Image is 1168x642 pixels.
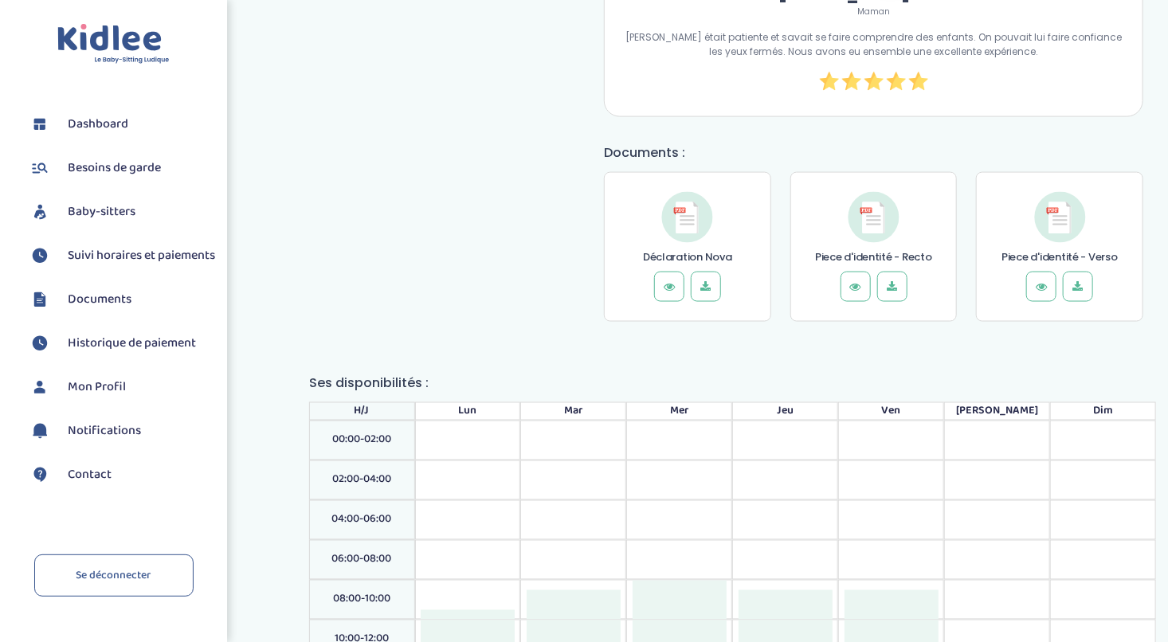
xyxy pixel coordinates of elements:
[68,290,131,309] span: Documents
[28,375,52,399] img: profil.svg
[815,249,932,265] h4: Piece d'identité - Recto
[28,156,52,180] img: besoin.svg
[309,540,415,580] td: 06:00-08:00
[624,30,1123,59] p: [PERSON_NAME] était patiente et savait se faire comprendre des enfants. On pouvait lui faire conf...
[28,244,215,268] a: Suivi horaires et paiements
[309,460,415,500] td: 02:00-04:00
[28,375,215,399] a: Mon Profil
[309,580,415,620] td: 08:00-10:00
[309,500,415,540] td: 04:00-06:00
[732,402,838,421] th: Jeu
[68,159,161,178] span: Besoins de garde
[68,465,112,484] span: Contact
[28,463,215,487] a: Contact
[68,115,128,134] span: Dashboard
[28,156,215,180] a: Besoins de garde
[309,402,415,421] th: H/J
[604,143,1143,162] h4: Documents :
[28,419,215,443] a: Notifications
[838,402,944,421] th: Ven
[68,202,135,221] span: Baby-sitters
[28,288,215,311] a: Documents
[857,6,890,18] span: Maman
[1001,249,1118,265] h4: Piece d'identité - Verso
[34,554,194,597] a: Se déconnecter
[28,112,52,136] img: dashboard.svg
[944,402,1050,421] th: [PERSON_NAME]
[520,402,626,421] th: Mar
[68,334,196,353] span: Historique de paiement
[28,288,52,311] img: documents.svg
[57,24,170,65] img: logo.svg
[68,421,141,440] span: Notifications
[68,246,215,265] span: Suivi horaires et paiements
[626,402,732,421] th: Mer
[28,331,215,355] a: Historique de paiement
[1050,402,1156,421] th: Dim
[28,419,52,443] img: notification.svg
[415,402,521,421] th: Lun
[28,244,52,268] img: suivihoraire.svg
[28,463,52,487] img: contact.svg
[28,200,215,224] a: Baby-sitters
[28,112,215,136] a: Dashboard
[28,200,52,224] img: babysitters.svg
[68,378,126,397] span: Mon Profil
[643,249,732,265] h4: Déclaration Nova
[309,421,415,460] td: 00:00-02:00
[28,331,52,355] img: suivihoraire.svg
[309,373,1156,393] h4: Ses disponibilités :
